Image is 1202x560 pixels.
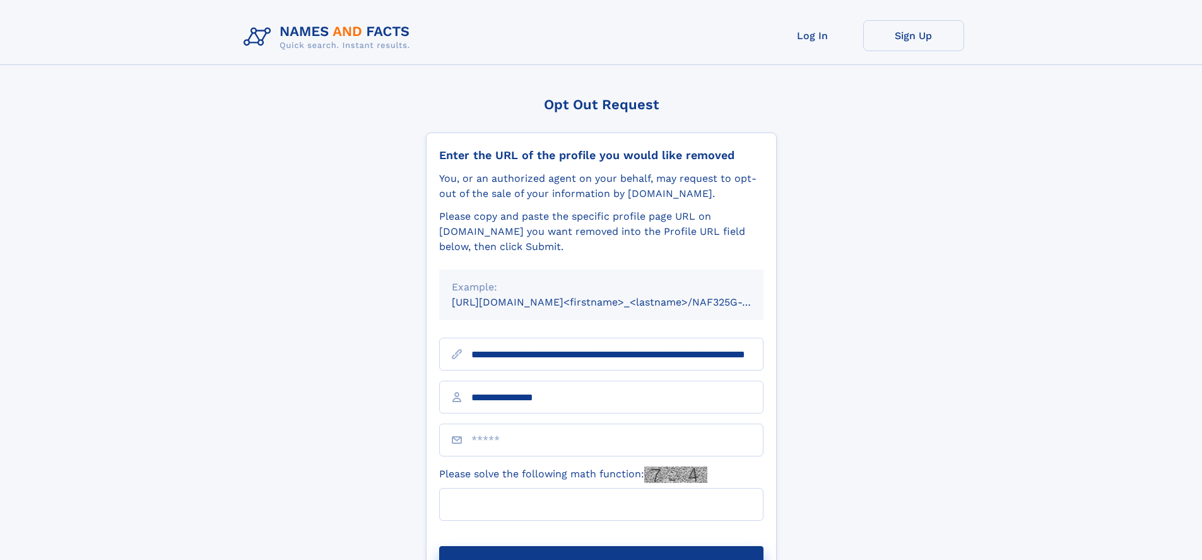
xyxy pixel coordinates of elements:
[439,171,763,201] div: You, or an authorized agent on your behalf, may request to opt-out of the sale of your informatio...
[439,467,707,483] label: Please solve the following math function:
[239,20,420,54] img: Logo Names and Facts
[863,20,964,51] a: Sign Up
[762,20,863,51] a: Log In
[439,148,763,162] div: Enter the URL of the profile you would like removed
[452,296,787,308] small: [URL][DOMAIN_NAME]<firstname>_<lastname>/NAF325G-xxxxxxxx
[439,209,763,254] div: Please copy and paste the specific profile page URL on [DOMAIN_NAME] you want removed into the Pr...
[452,280,751,295] div: Example:
[426,97,777,112] div: Opt Out Request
